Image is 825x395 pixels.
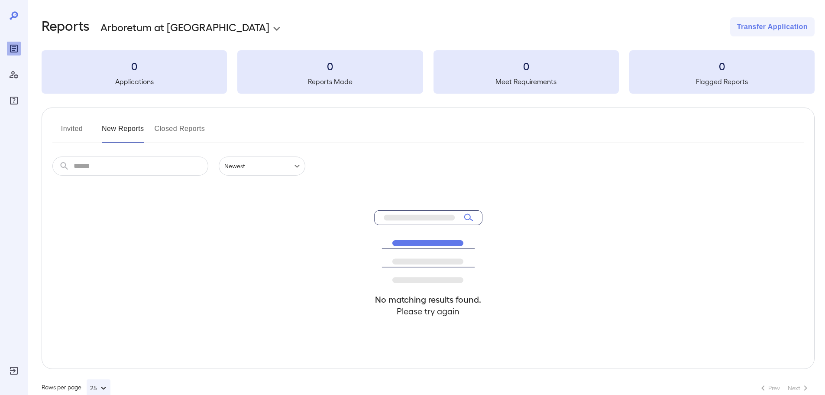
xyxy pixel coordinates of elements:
[7,364,21,378] div: Log Out
[7,42,21,55] div: Reports
[42,50,815,94] summary: 0Applications0Reports Made0Meet Requirements0Flagged Reports
[237,76,423,87] h5: Reports Made
[374,305,482,317] h4: Please try again
[42,76,227,87] h5: Applications
[100,20,269,34] p: Arboretum at [GEOGRAPHIC_DATA]
[219,157,305,176] div: Newest
[42,17,90,36] h2: Reports
[7,68,21,82] div: Manage Users
[754,381,815,395] nav: pagination navigation
[730,17,815,36] button: Transfer Application
[42,59,227,73] h3: 0
[155,122,205,143] button: Closed Reports
[237,59,423,73] h3: 0
[434,76,619,87] h5: Meet Requirements
[434,59,619,73] h3: 0
[52,122,91,143] button: Invited
[629,76,815,87] h5: Flagged Reports
[102,122,144,143] button: New Reports
[7,94,21,108] div: FAQ
[374,294,482,305] h4: No matching results found.
[629,59,815,73] h3: 0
